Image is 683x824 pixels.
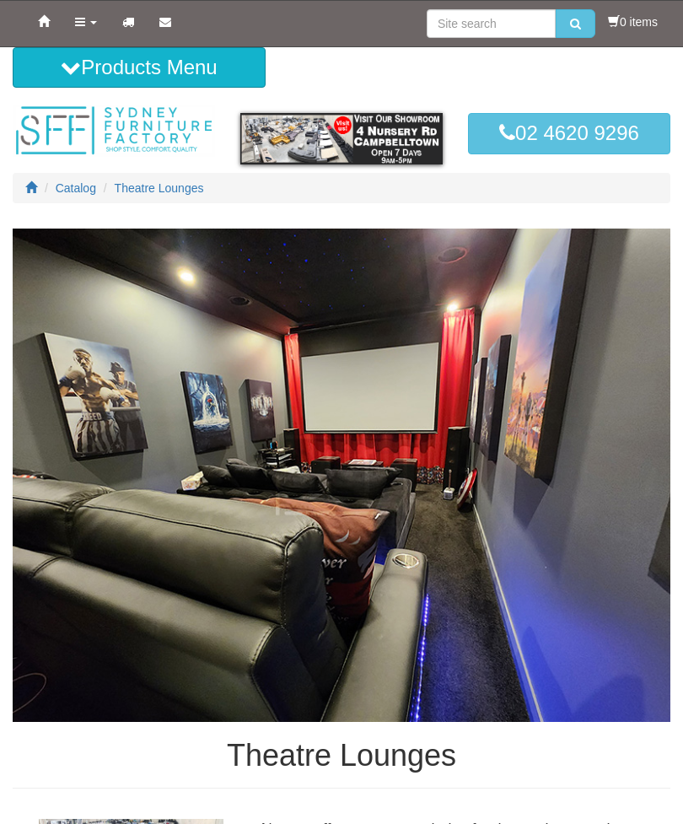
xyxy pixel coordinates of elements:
li: 0 items [608,13,658,30]
a: Theatre Lounges [115,181,204,195]
img: Theatre Lounges [13,229,670,722]
a: 02 4620 9296 [468,113,670,153]
button: Products Menu [13,47,266,88]
img: showroom.gif [240,113,443,164]
input: Site search [427,9,556,38]
a: Catalog [56,181,96,195]
img: Sydney Furniture Factory [13,105,215,157]
h1: Theatre Lounges [13,739,670,773]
